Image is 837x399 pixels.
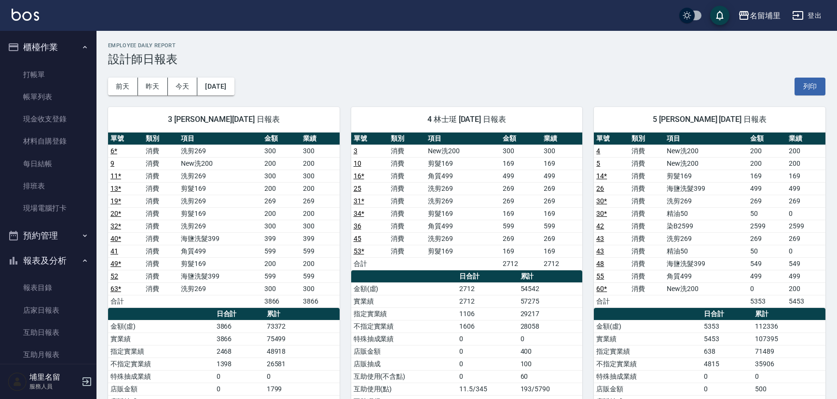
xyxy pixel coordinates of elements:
[301,145,340,157] td: 300
[301,245,340,257] td: 599
[4,35,93,60] button: 櫃檯作業
[143,270,178,282] td: 消費
[264,370,340,383] td: 0
[108,358,214,370] td: 不指定實業績
[786,270,825,282] td: 499
[143,133,178,145] th: 類別
[214,332,264,345] td: 3866
[264,358,340,370] td: 26581
[425,170,500,182] td: 角質499
[629,220,664,232] td: 消費
[143,157,178,170] td: 消費
[143,207,178,220] td: 消費
[143,282,178,295] td: 消費
[541,207,582,220] td: 169
[108,133,340,308] table: a dense table
[457,358,518,370] td: 0
[29,372,79,382] h5: 埔里名留
[301,157,340,170] td: 200
[596,222,604,230] a: 42
[425,145,500,157] td: New洗200
[301,133,340,145] th: 業績
[168,78,198,95] button: 今天
[786,295,825,307] td: 5453
[351,257,388,270] td: 合計
[301,282,340,295] td: 300
[301,257,340,270] td: 200
[701,383,753,395] td: 0
[262,232,301,245] td: 399
[518,358,583,370] td: 100
[425,157,500,170] td: 剪髮169
[629,207,664,220] td: 消費
[262,245,301,257] td: 599
[664,270,748,282] td: 角質499
[596,260,604,267] a: 48
[178,133,262,145] th: 項目
[354,185,361,192] a: 25
[425,133,500,145] th: 項目
[110,160,114,167] a: 9
[605,115,814,124] span: 5 [PERSON_NAME] [DATE] 日報表
[264,332,340,345] td: 75499
[388,232,425,245] td: 消費
[629,232,664,245] td: 消費
[214,345,264,358] td: 2468
[500,195,541,207] td: 269
[143,220,178,232] td: 消費
[748,257,787,270] td: 549
[541,157,582,170] td: 169
[594,345,701,358] td: 指定實業績
[629,282,664,295] td: 消費
[500,232,541,245] td: 269
[262,170,301,182] td: 300
[457,370,518,383] td: 0
[518,282,583,295] td: 54542
[596,247,604,255] a: 43
[214,370,264,383] td: 0
[178,157,262,170] td: New洗200
[120,115,328,124] span: 3 [PERSON_NAME][DATE] 日報表
[664,282,748,295] td: New洗200
[354,160,361,167] a: 10
[541,257,582,270] td: 2712
[262,220,301,232] td: 300
[262,157,301,170] td: 200
[12,9,39,21] img: Logo
[178,232,262,245] td: 海鹽洗髮399
[108,332,214,345] td: 實業績
[594,358,701,370] td: 不指定實業績
[457,295,518,307] td: 2712
[301,220,340,232] td: 300
[264,320,340,332] td: 73372
[753,332,825,345] td: 107395
[388,207,425,220] td: 消費
[214,308,264,320] th: 日合計
[262,133,301,145] th: 金額
[786,245,825,257] td: 0
[596,272,604,280] a: 55
[457,282,518,295] td: 2712
[4,197,93,219] a: 現場電腦打卡
[748,282,787,295] td: 0
[138,78,168,95] button: 昨天
[629,257,664,270] td: 消費
[518,307,583,320] td: 29217
[262,257,301,270] td: 200
[748,133,787,145] th: 金額
[596,235,604,242] a: 43
[701,320,753,332] td: 5353
[748,220,787,232] td: 2599
[178,282,262,295] td: 洗剪269
[301,195,340,207] td: 269
[457,345,518,358] td: 0
[786,220,825,232] td: 2599
[664,145,748,157] td: New洗200
[178,170,262,182] td: 洗剪269
[786,282,825,295] td: 200
[500,145,541,157] td: 300
[178,145,262,157] td: 洗剪269
[178,220,262,232] td: 洗剪269
[354,147,357,155] a: 3
[351,307,457,320] td: 指定實業績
